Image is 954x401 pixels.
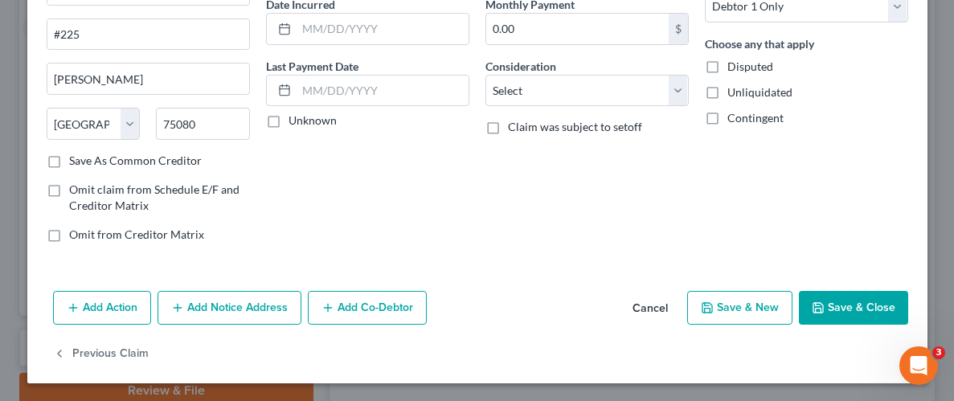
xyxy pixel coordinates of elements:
button: Add Notice Address [158,291,301,325]
span: Claim was subject to setoff [508,120,642,133]
button: Add Co-Debtor [308,291,427,325]
label: Last Payment Date [266,58,358,75]
span: Disputed [727,59,773,73]
label: Consideration [485,58,556,75]
input: Enter zip... [156,108,250,140]
label: Unknown [289,113,337,129]
span: 3 [932,346,945,359]
span: Omit claim from Schedule E/F and Creditor Matrix [69,182,240,212]
input: MM/DD/YYYY [297,76,469,106]
button: Save & Close [799,291,908,325]
input: Enter city... [47,63,249,94]
button: Add Action [53,291,151,325]
input: Apt, Suite, etc... [47,19,249,50]
input: 0.00 [486,14,669,44]
label: Choose any that apply [705,35,814,52]
button: Cancel [620,293,681,325]
div: $ [669,14,688,44]
input: MM/DD/YYYY [297,14,469,44]
button: Previous Claim [53,338,149,371]
span: Omit from Creditor Matrix [69,227,204,241]
iframe: Intercom live chat [899,346,938,385]
span: Contingent [727,111,784,125]
span: Unliquidated [727,85,792,99]
label: Save As Common Creditor [69,153,202,169]
button: Save & New [687,291,792,325]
